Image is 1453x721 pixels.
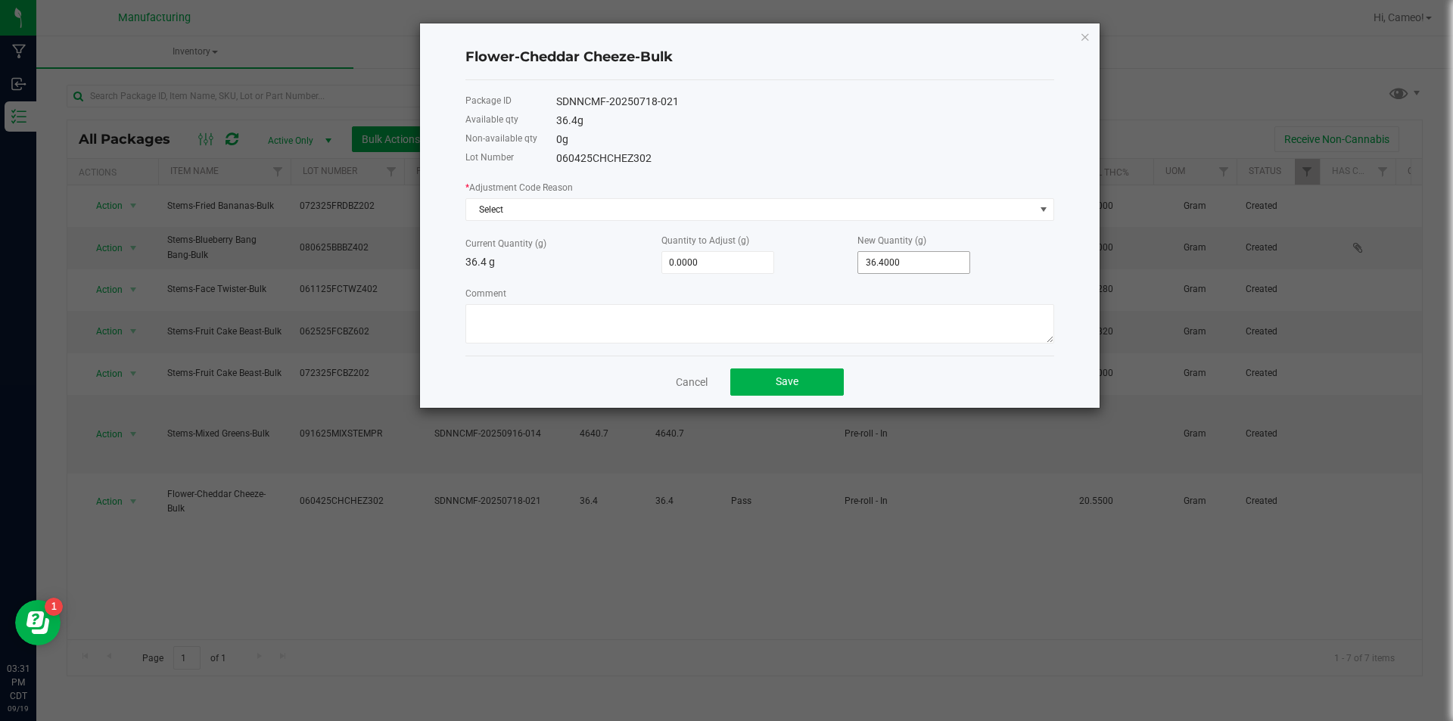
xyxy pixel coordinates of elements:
label: New Quantity (g) [857,234,926,247]
label: Non-available qty [465,132,537,145]
label: Adjustment Code Reason [465,181,573,194]
div: 36.4 [556,113,1054,129]
label: Lot Number [465,151,514,164]
div: SDNNCMF-20250718-021 [556,94,1054,110]
a: Cancel [676,374,708,390]
label: Package ID [465,94,512,107]
label: Comment [465,287,506,300]
label: Current Quantity (g) [465,237,546,250]
div: 0 [556,132,1054,148]
label: Available qty [465,113,518,126]
div: 060425CHCHEZ302 [556,151,1054,166]
span: g [577,114,583,126]
input: 0 [858,252,969,273]
button: Save [730,368,844,396]
iframe: Resource center unread badge [45,598,63,616]
span: Select [466,199,1035,220]
span: Save [776,375,798,387]
iframe: Resource center [15,600,61,645]
h4: Flower-Cheddar Cheeze-Bulk [465,48,1054,67]
input: 0 [662,252,773,273]
label: Quantity to Adjust (g) [661,234,749,247]
p: 36.4 g [465,254,661,270]
span: g [562,133,568,145]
